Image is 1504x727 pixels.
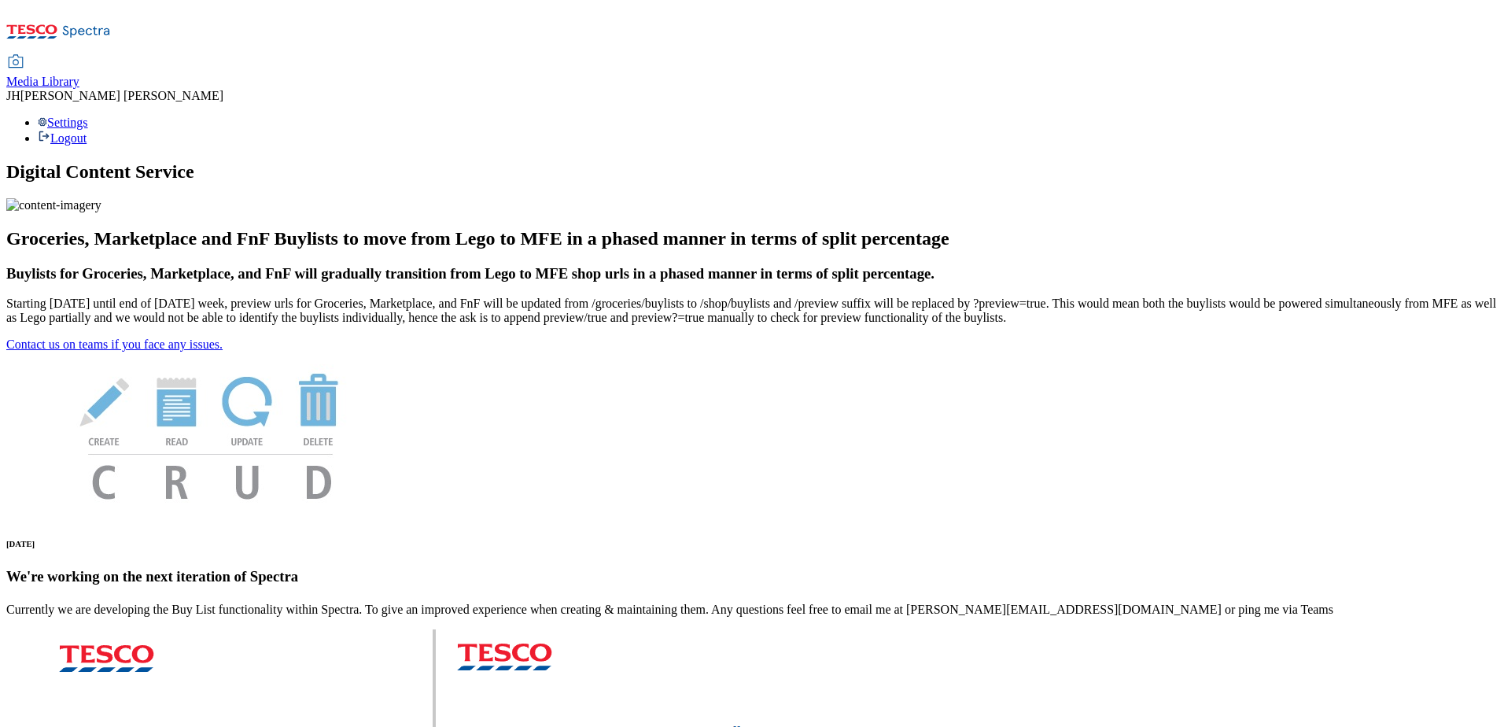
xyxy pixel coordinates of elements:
img: content-imagery [6,198,101,212]
img: News Image [6,352,415,516]
span: JH [6,89,20,102]
a: Logout [38,131,87,145]
h3: We're working on the next iteration of Spectra [6,568,1498,585]
h6: [DATE] [6,539,1498,548]
p: Starting [DATE] until end of [DATE] week, preview urls for Groceries, Marketplace, and FnF will b... [6,297,1498,325]
h3: Buylists for Groceries, Marketplace, and FnF will gradually transition from Lego to MFE shop urls... [6,265,1498,282]
span: [PERSON_NAME] [PERSON_NAME] [20,89,223,102]
p: Currently we are developing the Buy List functionality within Spectra. To give an improved experi... [6,603,1498,617]
a: Settings [38,116,88,129]
a: Contact us on teams if you face any issues. [6,338,223,351]
h2: Groceries, Marketplace and FnF Buylists to move from Lego to MFE in a phased manner in terms of s... [6,228,1498,249]
span: Media Library [6,75,79,88]
h1: Digital Content Service [6,161,1498,183]
a: Media Library [6,56,79,89]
